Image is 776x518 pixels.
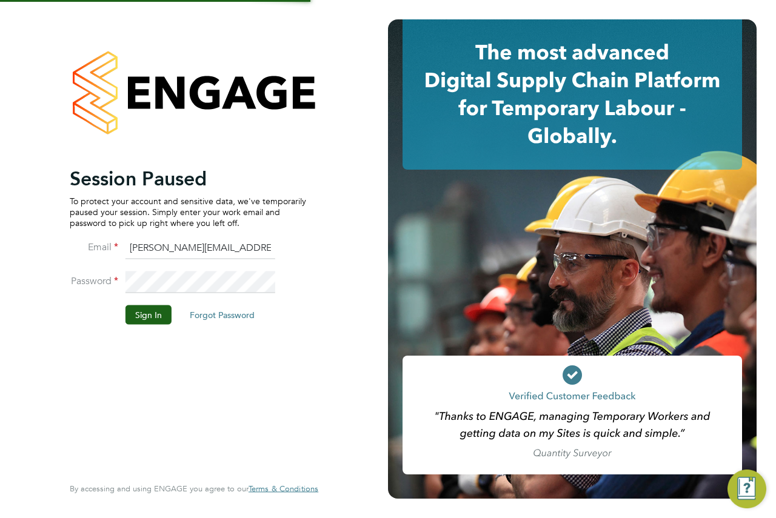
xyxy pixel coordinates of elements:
[70,274,118,287] label: Password
[125,237,275,259] input: Enter your work email...
[70,195,306,228] p: To protect your account and sensitive data, we've temporarily paused your session. Simply enter y...
[70,166,306,190] h2: Session Paused
[125,305,172,324] button: Sign In
[249,484,318,494] a: Terms & Conditions
[70,483,318,494] span: By accessing and using ENGAGE you agree to our
[70,241,118,253] label: Email
[180,305,264,324] button: Forgot Password
[727,470,766,508] button: Engage Resource Center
